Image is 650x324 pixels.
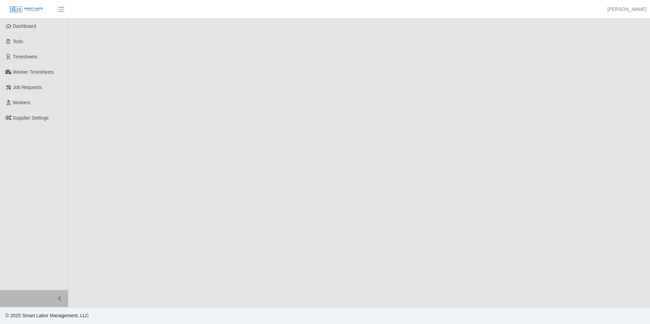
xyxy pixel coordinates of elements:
[13,54,37,59] span: Timesheets
[10,6,44,13] img: SLM Logo
[5,313,89,318] span: © 2025 Smart Labor Management, LLC
[608,6,647,13] a: [PERSON_NAME]
[13,85,42,90] span: Job Requests
[13,100,31,105] span: Workers
[13,39,23,44] span: Todo
[13,115,49,121] span: Supplier Settings
[13,69,54,75] span: Worker Timesheets
[13,23,36,29] span: Dashboard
